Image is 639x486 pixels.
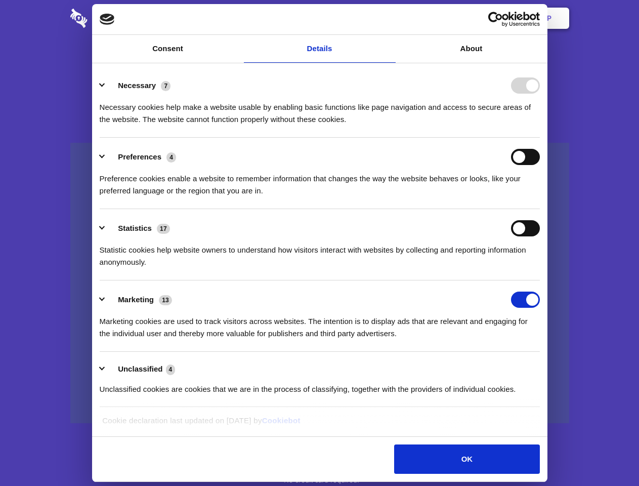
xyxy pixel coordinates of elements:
div: Cookie declaration last updated on [DATE] by [95,415,544,434]
span: 4 [166,364,176,375]
a: Cookiebot [262,416,301,425]
h1: Eliminate Slack Data Loss. [70,46,569,82]
span: 17 [157,224,170,234]
label: Marketing [118,295,154,304]
a: Pricing [297,3,341,34]
h4: Auto-redaction of sensitive data, encrypted data sharing and self-destructing private chats. Shar... [70,92,569,126]
a: Details [244,35,396,63]
button: Statistics (17) [100,220,177,236]
img: logo [100,14,115,25]
a: Wistia video thumbnail [70,143,569,424]
a: Consent [92,35,244,63]
img: logo-wordmark-white-trans-d4663122ce5f474addd5e946df7df03e33cb6a1c49d2221995e7729f52c070b2.svg [70,9,157,28]
button: OK [394,444,539,474]
a: Contact [410,3,457,34]
div: Unclassified cookies are cookies that we are in the process of classifying, together with the pro... [100,376,540,395]
a: Usercentrics Cookiebot - opens in a new window [451,12,540,27]
div: Statistic cookies help website owners to understand how visitors interact with websites by collec... [100,236,540,268]
label: Preferences [118,152,161,161]
a: Login [459,3,503,34]
span: 13 [159,295,172,305]
div: Necessary cookies help make a website usable by enabling basic functions like page navigation and... [100,94,540,126]
label: Statistics [118,224,152,232]
div: Marketing cookies are used to track visitors across websites. The intention is to display ads tha... [100,308,540,340]
span: 4 [166,152,176,163]
iframe: Drift Widget Chat Controller [588,435,627,474]
label: Necessary [118,81,156,90]
button: Necessary (7) [100,77,177,94]
div: Preference cookies enable a website to remember information that changes the way the website beha... [100,165,540,197]
button: Unclassified (4) [100,363,182,376]
button: Preferences (4) [100,149,183,165]
button: Marketing (13) [100,292,179,308]
a: About [396,35,547,63]
span: 7 [161,81,171,91]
